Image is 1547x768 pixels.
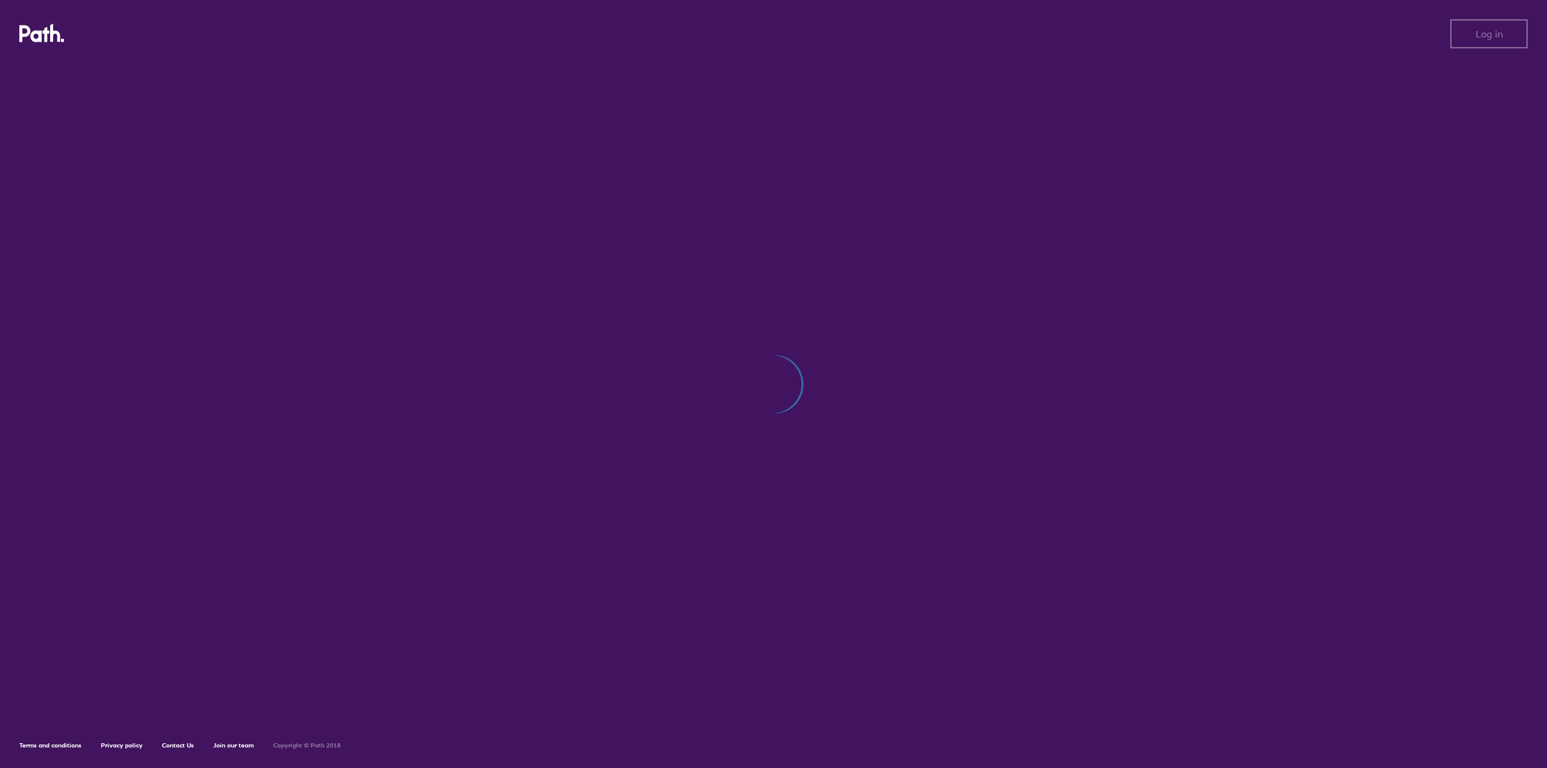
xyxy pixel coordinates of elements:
button: Log in [1450,19,1528,48]
a: Privacy policy [101,741,143,749]
a: Contact Us [162,741,194,749]
a: Join our team [213,741,254,749]
span: Log in [1476,28,1503,39]
a: Terms and conditions [19,741,82,749]
h6: Copyright © Path 2018 [273,742,341,749]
